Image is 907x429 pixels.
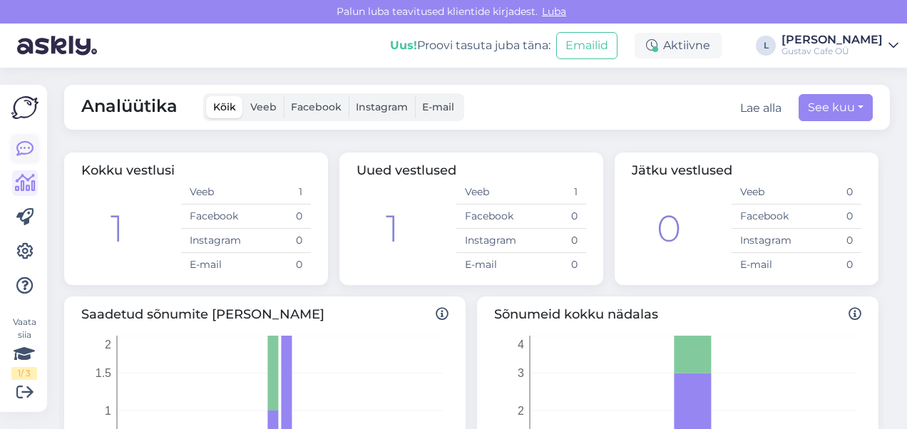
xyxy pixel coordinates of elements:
div: Gustav Cafe OÜ [782,46,883,57]
span: Analüütika [81,93,178,121]
td: 0 [521,253,586,277]
td: Veeb [181,180,246,205]
span: Veeb [250,100,277,113]
td: 0 [796,205,861,229]
div: [PERSON_NAME] [782,34,883,46]
tspan: 1 [105,405,111,417]
span: Uued vestlused [357,162,456,178]
td: 0 [796,229,861,253]
img: Askly Logo [11,96,39,119]
div: 1 / 3 [11,367,37,380]
td: Veeb [456,180,521,205]
td: 0 [246,229,311,253]
div: Vaata siia [11,316,37,380]
span: Luba [538,5,570,18]
b: Uus! [390,38,417,52]
td: 0 [246,253,311,277]
div: L [756,36,776,56]
button: Lae alla [740,100,782,117]
span: Kõik [213,100,236,113]
div: 1 [386,201,399,257]
button: Emailid [556,32,618,59]
a: [PERSON_NAME]Gustav Cafe OÜ [782,34,898,57]
tspan: 4 [518,338,524,351]
td: Veeb [732,180,796,205]
span: E-mail [422,100,454,113]
td: Facebook [456,205,521,229]
span: Sõnumeid kokku nädalas [494,305,861,324]
td: 1 [521,180,586,205]
span: Facebook [291,100,342,113]
tspan: 2 [518,405,524,417]
td: Instagram [181,229,246,253]
div: Proovi tasuta juba täna: [390,37,550,54]
td: Facebook [181,205,246,229]
td: 0 [796,180,861,205]
td: 0 [796,253,861,277]
tspan: 1.5 [96,367,111,379]
td: Instagram [732,229,796,253]
button: See kuu [799,94,873,121]
td: Instagram [456,229,521,253]
td: 0 [521,205,586,229]
td: E-mail [456,253,521,277]
span: Jätku vestlused [632,162,732,178]
td: 0 [246,205,311,229]
span: Instagram [356,100,408,113]
td: Facebook [732,205,796,229]
td: E-mail [181,253,246,277]
td: 0 [521,229,586,253]
td: E-mail [732,253,796,277]
div: Aktiivne [635,33,722,58]
span: Kokku vestlusi [81,162,175,178]
div: 0 [657,201,681,257]
tspan: 3 [518,367,524,379]
div: 1 [111,201,123,257]
span: Saadetud sõnumite [PERSON_NAME] [81,305,449,324]
tspan: 2 [105,338,111,351]
td: 1 [246,180,311,205]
